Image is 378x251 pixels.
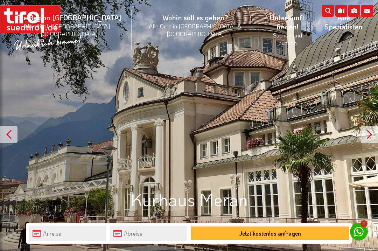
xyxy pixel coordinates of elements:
[361,5,373,17] i: Kontakt
[267,31,308,47] small: Suchen und buchen
[29,226,106,241] input: Anreise
[140,22,251,37] small: Alle Orte in [GEOGRAPHIC_DATA] & [GEOGRAPHIC_DATA]
[350,223,367,240] a: 1
[335,5,347,17] i: Karte öffnen
[348,5,360,17] i: Fotogalerie
[15,22,123,37] small: Nordtirol - [GEOGRAPHIC_DATA] - [GEOGRAPHIC_DATA]
[7,5,132,45] a: Die Region [GEOGRAPHIC_DATA]Nordtirol - [GEOGRAPHIC_DATA] - [GEOGRAPHIC_DATA]
[132,5,259,45] a: Wohin soll es gehen?Alle Orte in [GEOGRAPHIC_DATA] & [GEOGRAPHIC_DATA]
[360,220,367,227] span: 1
[110,226,187,241] input: Abreise
[316,5,371,39] a: Alle Spezialisten
[191,226,349,240] button: Jetzt kostenlos anfragen
[259,5,316,54] a: Unterkunft finden!Suchen und buchen
[26,190,352,209] h1: Kurhaus Meran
